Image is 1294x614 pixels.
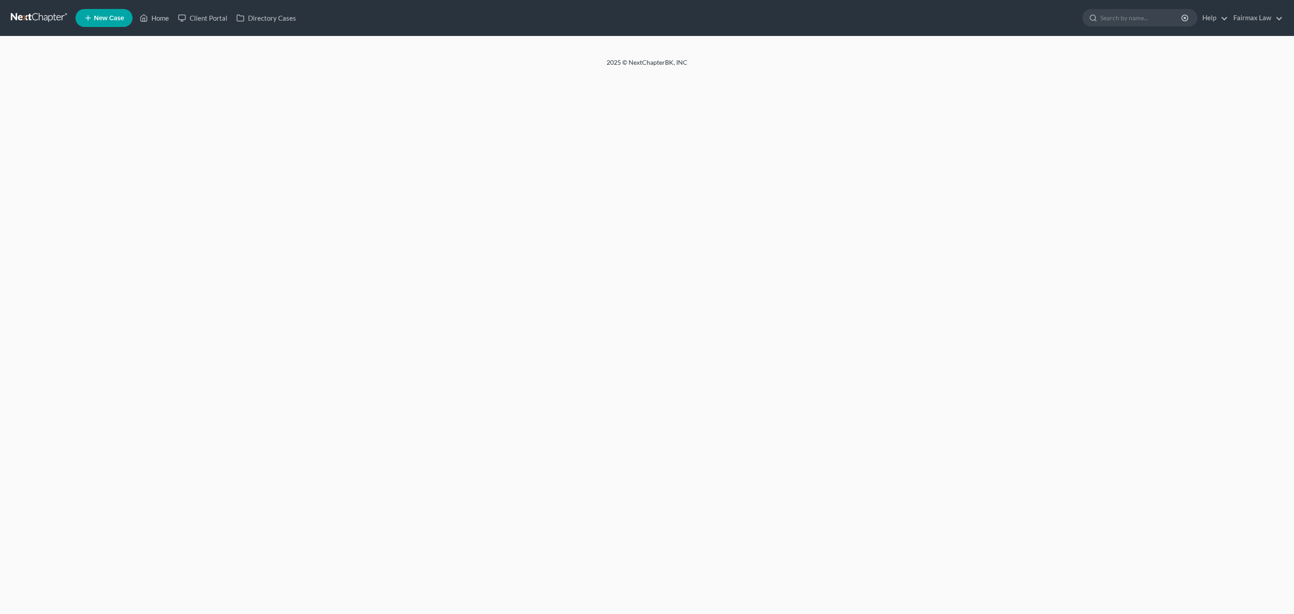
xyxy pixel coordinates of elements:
a: Home [135,10,173,26]
div: 2025 © NextChapterBK, INC [391,58,903,74]
span: New Case [94,15,124,22]
a: Fairmax Law [1229,10,1283,26]
input: Search by name... [1100,9,1183,26]
a: Client Portal [173,10,232,26]
a: Help [1198,10,1228,26]
a: Directory Cases [232,10,301,26]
